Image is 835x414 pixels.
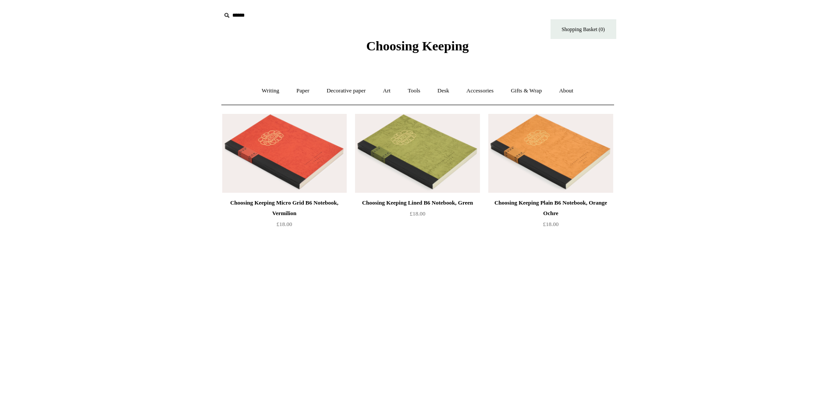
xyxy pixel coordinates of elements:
img: Choosing Keeping Micro Grid B6 Notebook, Vermilion [222,114,347,193]
a: Decorative paper [319,79,373,103]
span: £18.00 [543,221,559,227]
a: Desk [430,79,457,103]
a: Writing [254,79,287,103]
div: Choosing Keeping Plain B6 Notebook, Orange Ochre [490,198,611,219]
span: Choosing Keeping [366,39,469,53]
a: Gifts & Wrap [503,79,550,103]
a: Accessories [458,79,501,103]
img: Choosing Keeping Lined B6 Notebook, Green [355,114,480,193]
a: Choosing Keeping [366,46,469,52]
a: About [551,79,581,103]
a: Choosing Keeping Lined B6 Notebook, Green £18.00 [355,198,480,234]
span: £18.00 [410,210,426,217]
a: Paper [288,79,317,103]
a: Choosing Keeping Micro Grid B6 Notebook, Vermilion Choosing Keeping Micro Grid B6 Notebook, Vermi... [222,114,347,193]
div: Choosing Keeping Micro Grid B6 Notebook, Vermilion [224,198,345,219]
a: Choosing Keeping Plain B6 Notebook, Orange Ochre Choosing Keeping Plain B6 Notebook, Orange Ochre [488,114,613,193]
span: £18.00 [277,221,292,227]
div: Choosing Keeping Lined B6 Notebook, Green [357,198,477,208]
a: Art [375,79,398,103]
a: Choosing Keeping Micro Grid B6 Notebook, Vermilion £18.00 [222,198,347,234]
img: Choosing Keeping Plain B6 Notebook, Orange Ochre [488,114,613,193]
a: Shopping Basket (0) [551,19,616,39]
a: Choosing Keeping Lined B6 Notebook, Green Choosing Keeping Lined B6 Notebook, Green [355,114,480,193]
a: Tools [400,79,428,103]
a: Choosing Keeping Plain B6 Notebook, Orange Ochre £18.00 [488,198,613,234]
